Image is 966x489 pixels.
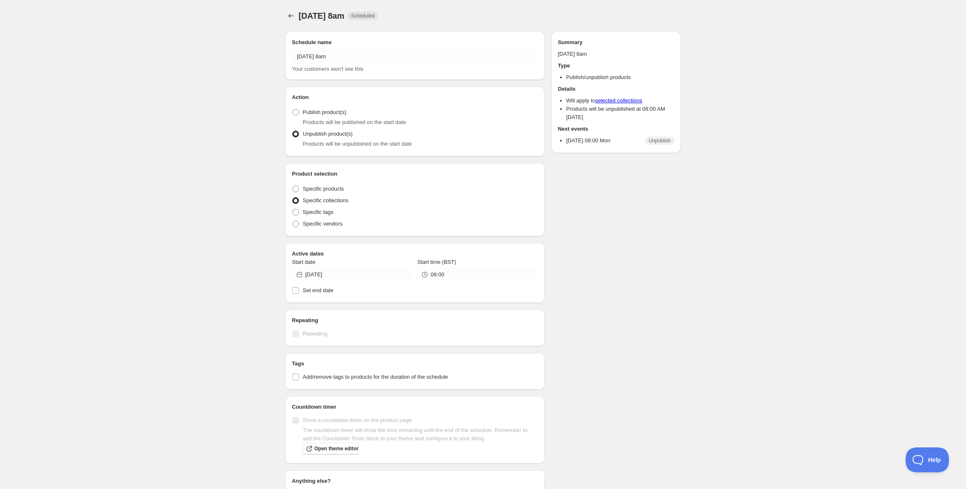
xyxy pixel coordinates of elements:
span: Start time (BST) [417,259,456,265]
h2: Product selection [292,170,538,178]
span: Start date [292,259,315,265]
span: [DATE] 8am [299,11,344,20]
h2: Tags [292,360,538,368]
span: Publish product(s) [303,109,346,115]
li: Will apply to [566,97,674,105]
span: Specific collections [303,197,349,204]
span: Unpublish product(s) [303,131,353,137]
span: Add/remove tags to products for the duration of the schedule [303,374,448,380]
p: [DATE] 08:00 Mon [566,137,610,145]
span: Products will be published on the start date [303,119,406,125]
h2: Action [292,93,538,102]
h2: Active dates [292,250,538,258]
h2: Type [558,62,674,70]
span: Your customers won't see this [292,66,363,72]
span: Repeating [303,330,327,337]
li: Publish/unpublish products [566,73,674,82]
h2: Next events [558,125,674,133]
h2: Countdown timer [292,403,538,411]
p: [DATE] 8am [558,50,674,58]
span: Specific products [303,186,344,192]
span: Scheduled [351,12,375,19]
span: Unpublish [649,137,671,144]
span: Open theme editor [314,445,359,452]
li: Products will be unpublished at 08:00 AM [DATE] [566,105,674,122]
span: Set end date [303,287,334,293]
h2: Details [558,85,674,93]
a: Open theme editor [303,443,359,454]
h2: Repeating [292,316,538,325]
h2: Schedule name [292,38,538,47]
span: Products will be unpublished on the start date [303,141,412,147]
span: Specific tags [303,209,334,215]
button: Schedules [285,10,297,22]
h2: Summary [558,38,674,47]
p: The countdown timer will show the time remaining until the end of the schedule. Remember to add t... [303,426,538,443]
a: selected collections [595,97,642,104]
iframe: Toggle Customer Support [906,447,949,472]
span: Specific vendors [303,221,342,227]
h2: Anything else? [292,477,538,485]
span: Show a countdown timer on the product page [303,417,412,423]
